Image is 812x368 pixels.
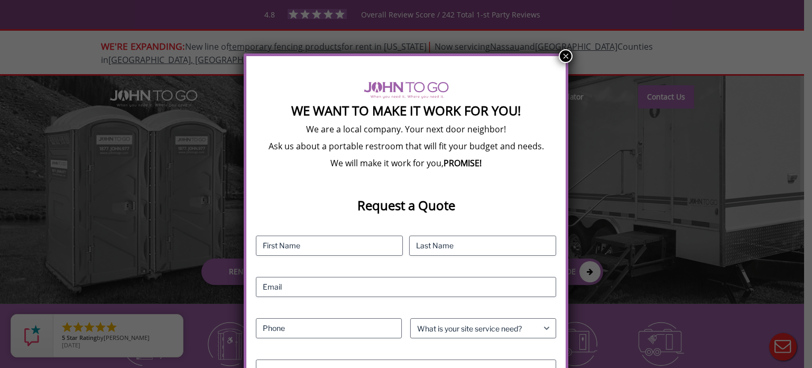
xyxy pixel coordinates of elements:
strong: We Want To Make It Work For You! [291,102,521,119]
input: Last Name [409,236,556,256]
button: Close [559,49,573,63]
b: PROMISE! [444,157,482,169]
input: Phone [256,318,402,338]
input: Email [256,277,556,297]
strong: Request a Quote [357,196,455,214]
img: logo of viptogo [364,82,449,98]
input: First Name [256,236,403,256]
p: Ask us about a portable restroom that will fit your budget and needs. [256,140,556,152]
p: We are a local company. Your next door neighbor! [256,123,556,135]
p: We will make it work for you, [256,157,556,169]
